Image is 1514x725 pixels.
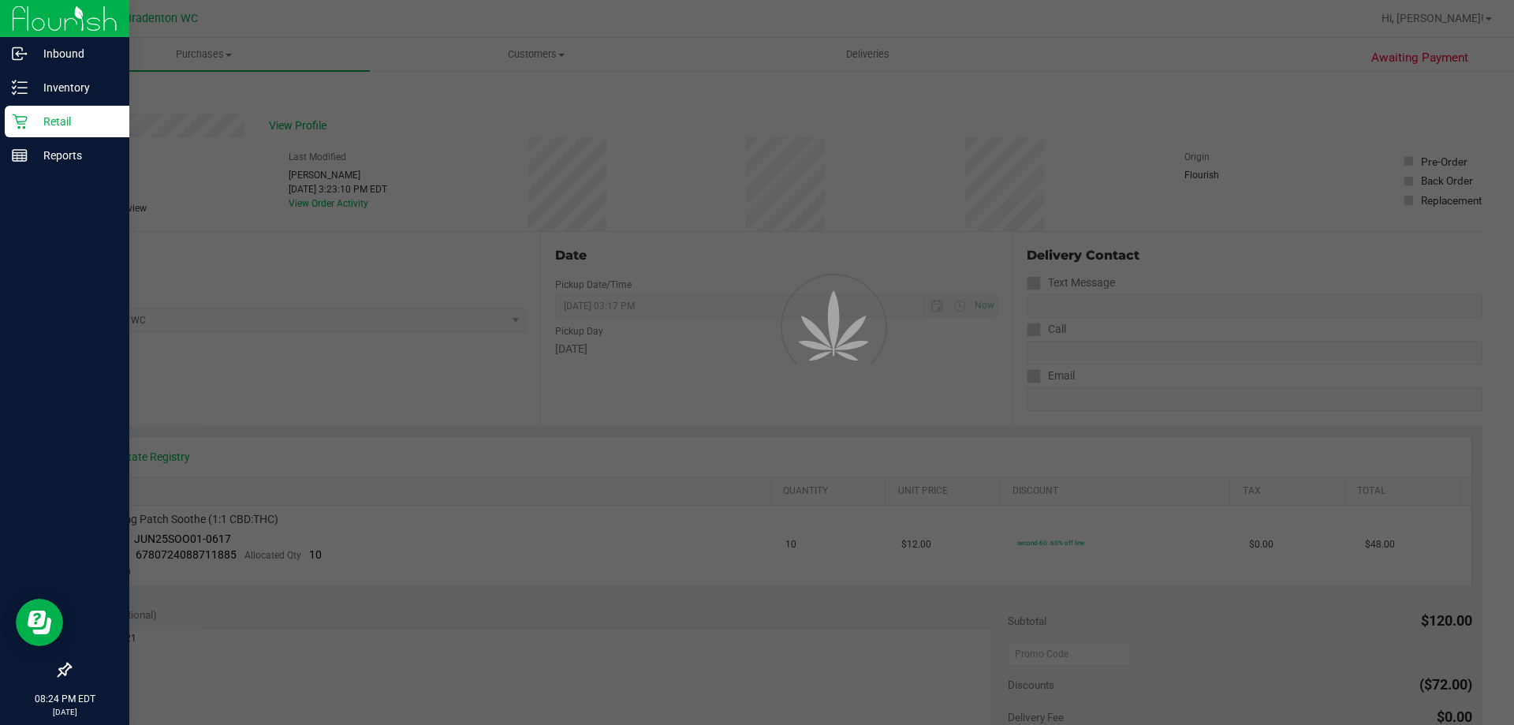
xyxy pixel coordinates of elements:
[12,148,28,163] inline-svg: Reports
[7,706,122,718] p: [DATE]
[12,114,28,129] inline-svg: Retail
[28,112,122,131] p: Retail
[16,599,63,646] iframe: Resource center
[28,78,122,97] p: Inventory
[28,44,122,63] p: Inbound
[7,692,122,706] p: 08:24 PM EDT
[28,146,122,165] p: Reports
[12,46,28,62] inline-svg: Inbound
[12,80,28,95] inline-svg: Inventory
